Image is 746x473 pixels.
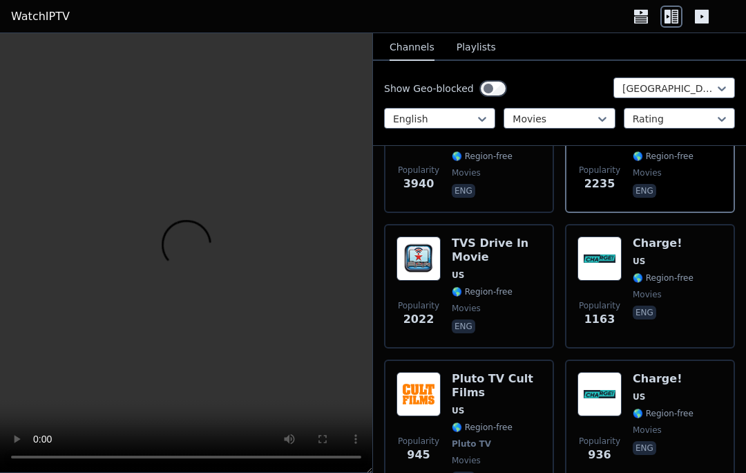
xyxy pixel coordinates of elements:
[452,303,481,314] span: movies
[633,372,694,386] h6: Charge!
[633,272,694,284] span: 🌎 Region-free
[588,447,611,463] span: 936
[390,35,434,61] button: Channels
[396,372,441,416] img: Pluto TV Cult Films
[452,455,481,466] span: movies
[633,167,662,178] span: movies
[579,300,620,311] span: Popularity
[633,151,694,162] span: 🌎 Region-free
[633,256,645,267] span: US
[457,35,496,61] button: Playlists
[633,408,694,419] span: 🌎 Region-free
[407,447,430,463] span: 945
[384,82,474,95] label: Show Geo-blocked
[11,8,70,25] a: WatchIPTV
[633,236,694,250] h6: Charge!
[452,236,542,264] h6: TVS Drive In Movie
[633,306,656,319] p: eng
[452,372,542,400] h6: Pluto TV Cult Films
[579,165,620,176] span: Popularity
[398,165,439,176] span: Popularity
[633,425,662,436] span: movies
[452,151,513,162] span: 🌎 Region-free
[584,311,615,328] span: 1163
[452,270,464,281] span: US
[452,286,513,297] span: 🌎 Region-free
[577,236,622,281] img: Charge!
[633,441,656,455] p: eng
[403,176,434,192] span: 3940
[452,184,475,198] p: eng
[633,289,662,300] span: movies
[403,311,434,328] span: 2022
[452,167,481,178] span: movies
[398,436,439,447] span: Popularity
[452,405,464,416] span: US
[452,438,491,449] span: Pluto TV
[633,391,645,402] span: US
[396,236,441,281] img: TVS Drive In Movie
[577,372,622,416] img: Charge!
[633,184,656,198] p: eng
[584,176,615,192] span: 2235
[452,319,475,333] p: eng
[579,436,620,447] span: Popularity
[452,422,513,433] span: 🌎 Region-free
[398,300,439,311] span: Popularity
